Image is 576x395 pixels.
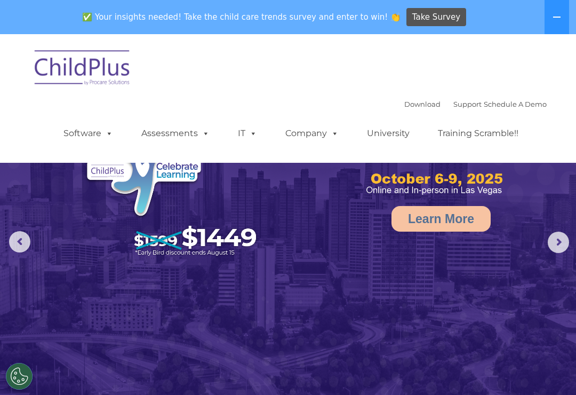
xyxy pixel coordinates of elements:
[275,123,349,144] a: Company
[427,123,529,144] a: Training Scramble!!
[78,7,405,28] span: ✅ Your insights needed! Take the child care trends survey and enter to win! 👏
[356,123,420,144] a: University
[6,363,33,390] button: Cookies Settings
[453,100,482,108] a: Support
[131,123,220,144] a: Assessments
[404,100,441,108] a: Download
[406,8,467,27] a: Take Survey
[29,43,136,96] img: ChildPlus by Procare Solutions
[53,123,124,144] a: Software
[227,123,268,144] a: IT
[484,100,547,108] a: Schedule A Demo
[412,8,460,27] span: Take Survey
[404,100,547,108] font: |
[391,206,491,232] a: Learn More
